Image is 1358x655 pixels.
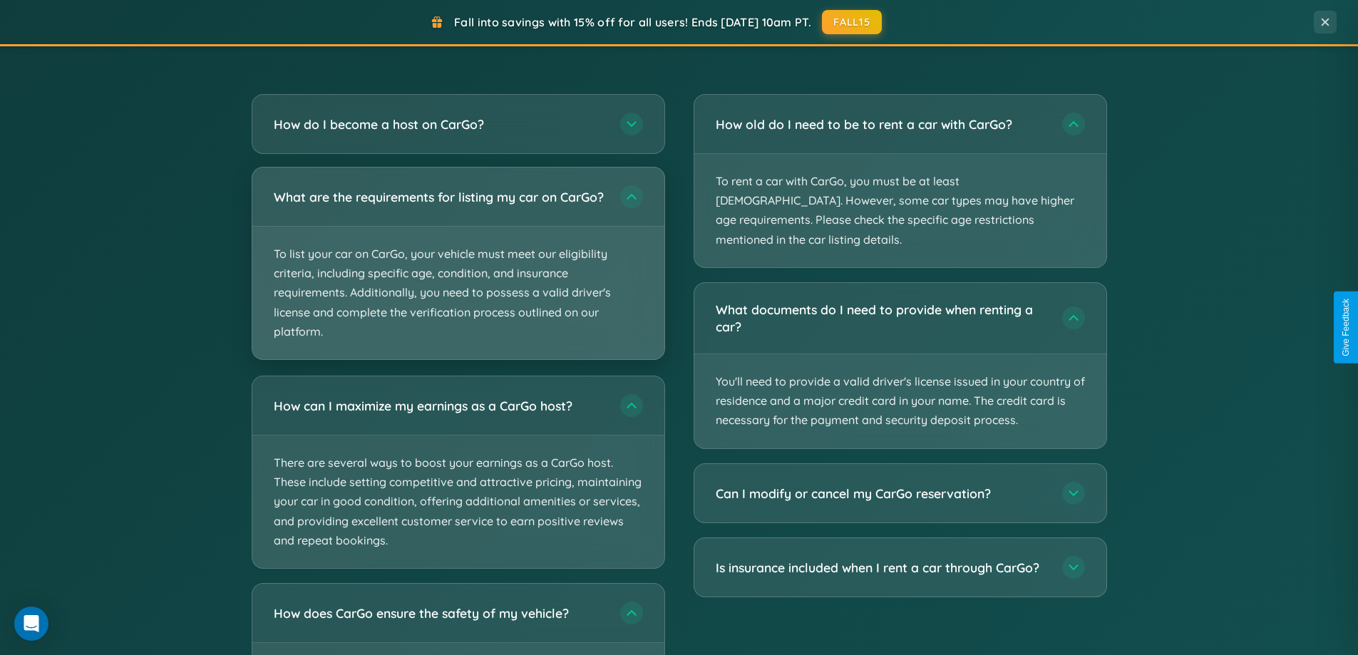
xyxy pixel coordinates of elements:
[274,188,606,206] h3: What are the requirements for listing my car on CarGo?
[694,154,1106,267] p: To rent a car with CarGo, you must be at least [DEMOGRAPHIC_DATA]. However, some car types may ha...
[716,484,1048,502] h3: Can I modify or cancel my CarGo reservation?
[716,301,1048,336] h3: What documents do I need to provide when renting a car?
[822,10,882,34] button: FALL15
[252,435,664,568] p: There are several ways to boost your earnings as a CarGo host. These include setting competitive ...
[274,604,606,622] h3: How does CarGo ensure the safety of my vehicle?
[274,115,606,133] h3: How do I become a host on CarGo?
[14,607,48,641] div: Open Intercom Messenger
[274,397,606,415] h3: How can I maximize my earnings as a CarGo host?
[252,227,664,359] p: To list your car on CarGo, your vehicle must meet our eligibility criteria, including specific ag...
[694,354,1106,448] p: You'll need to provide a valid driver's license issued in your country of residence and a major c...
[454,15,811,29] span: Fall into savings with 15% off for all users! Ends [DATE] 10am PT.
[716,558,1048,576] h3: Is insurance included when I rent a car through CarGo?
[1341,299,1351,356] div: Give Feedback
[716,115,1048,133] h3: How old do I need to be to rent a car with CarGo?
